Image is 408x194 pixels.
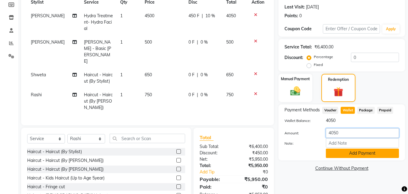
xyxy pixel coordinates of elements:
label: Amount: [280,130,321,136]
span: | [197,92,198,98]
div: ₹450.00 [234,150,272,156]
div: [DATE] [306,4,319,10]
span: Total [200,134,214,141]
span: 750 [145,92,152,97]
div: Discount: [195,150,234,156]
div: Service Total: [284,44,312,50]
span: Haircut - Haircut (By Stylist) [84,72,113,84]
span: 10 % [205,13,215,19]
span: 450 F [188,13,199,19]
span: 4500 [145,13,154,18]
button: Apply [382,25,400,34]
div: Haircut - Haircut (By [PERSON_NAME]) [27,166,104,173]
img: _cash.svg [287,85,304,97]
span: 0 % [201,39,208,45]
span: 1 [120,13,123,18]
div: Total: [195,163,234,169]
span: Package [357,107,375,114]
a: Add Tip [195,169,240,175]
input: Search or Scan [110,134,185,143]
div: Haircut - Haircut (By [PERSON_NAME]) [27,157,104,164]
div: Last Visit: [284,4,305,10]
span: Haircut - Haircut (By [PERSON_NAME]) [84,92,113,110]
label: Percentage [314,54,333,60]
input: Amount [326,128,399,138]
div: ₹6,400.00 [234,143,272,150]
input: Enter Offer / Coupon Code [323,24,380,34]
span: Prepaid [377,107,394,114]
div: 4050 [321,117,403,124]
label: Redemption [328,77,349,82]
div: Coupon Code [284,26,323,32]
span: Wallet [341,107,355,114]
span: Payment Methods [284,107,320,113]
span: [PERSON_NAME] - Basic [PERSON_NAME] [84,39,111,64]
div: ₹5,950.00 [234,176,272,183]
span: 0 % [201,72,208,78]
span: 500 [145,39,152,45]
div: Haircut - Haircut (By Stylist) [27,149,82,155]
button: Add Payment [326,149,399,158]
div: ₹5,950.00 [234,163,272,169]
div: ₹0 [234,183,272,190]
span: [PERSON_NAME] [31,39,65,45]
span: Hydra Treatment- Hydra Facial [84,13,113,31]
input: Add Note [326,138,399,148]
span: 1 [120,72,123,77]
div: Payable: [195,176,234,183]
span: 750 [226,92,233,97]
div: Discount: [284,54,303,61]
span: | [197,39,198,45]
a: Continue Without Payment [280,165,404,172]
span: 0 F [188,39,194,45]
div: ₹0 [240,169,273,175]
span: 1 [120,39,123,45]
span: 4050 [226,13,236,18]
div: 0 [299,13,302,19]
div: ₹6,400.00 [314,44,333,50]
div: Haircut - Kids Haircut (Up to Age 5year) [27,175,104,181]
img: _gift.svg [331,86,346,98]
span: 650 [145,72,152,77]
label: Wallet Balance: [280,118,321,123]
label: Note: [280,141,321,146]
span: 500 [226,39,233,45]
label: Manual Payment [281,76,310,82]
span: | [197,72,198,78]
span: | [202,13,203,19]
span: 0 F [188,92,194,98]
div: Net: [195,156,234,163]
span: [PERSON_NAME] [31,13,65,18]
span: 0 F [188,72,194,78]
label: Fixed [314,62,323,67]
span: 650 [226,72,233,77]
div: Haircut - Fringe cut [27,184,65,190]
span: Shweta [31,72,46,77]
span: 0 % [201,92,208,98]
div: Sub Total: [195,143,234,150]
div: Paid: [195,183,234,190]
div: Points: [284,13,298,19]
span: Rashi [31,92,42,97]
span: Voucher [322,107,338,114]
span: 1 [120,92,123,97]
div: ₹5,950.00 [234,156,272,163]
